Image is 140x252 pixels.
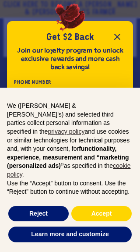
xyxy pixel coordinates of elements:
button: Accept [71,206,132,222]
button: Learn more and customize [8,227,132,242]
button: Reject [8,206,69,222]
p: We ([PERSON_NAME] & [PERSON_NAME]'s) and selected third parties collect personal information as s... [7,102,133,179]
h2: Get $2 Back [14,32,126,43]
strong: functionality, experience, measurement and “marketing (personalized ads)” [7,145,129,169]
a: cookie policy [7,162,130,178]
div: Join our loyalty program to unlock exclusive rewards and more cash back savings! [14,46,126,71]
p: Use the “Accept” button to consent. Use the “Reject” button to continue without accepting. [7,179,133,196]
button: Close popup [108,28,126,46]
label: Phone Number [14,78,126,87]
a: privacy policy [48,128,84,135]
